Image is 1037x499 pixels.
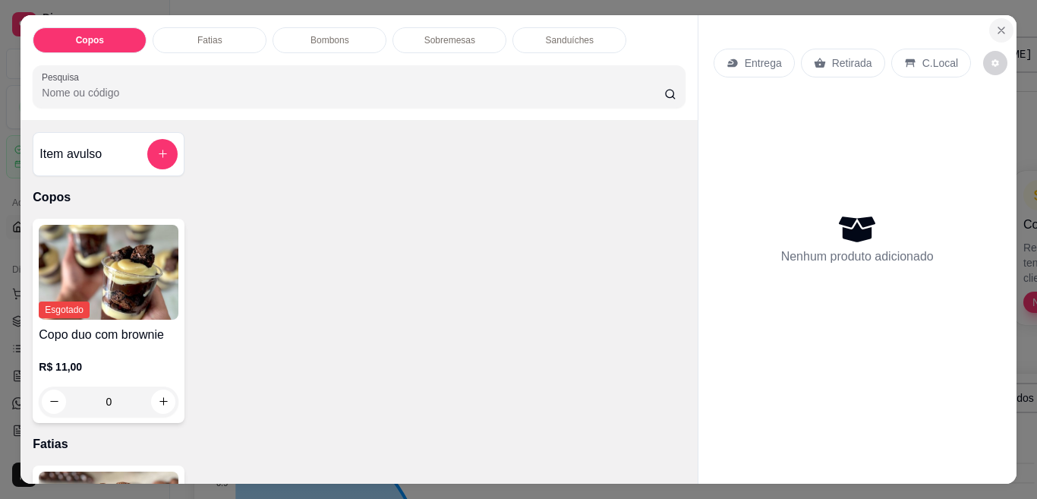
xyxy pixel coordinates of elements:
[39,326,178,344] h4: Copo duo com brownie
[546,34,594,46] p: Sanduíches
[39,145,102,163] h4: Item avulso
[39,225,178,320] img: product-image
[781,248,934,266] p: Nenhum produto adicionado
[147,139,178,169] button: add-separate-item
[39,302,90,318] span: Esgotado
[33,435,685,453] p: Fatias
[42,85,664,100] input: Pesquisa
[197,34,222,46] p: Fatias
[33,188,685,207] p: Copos
[424,34,475,46] p: Sobremesas
[745,55,782,71] p: Entrega
[922,55,958,71] p: C.Local
[39,359,178,374] p: R$ 11,00
[76,34,104,46] p: Copos
[42,390,66,414] button: decrease-product-quantity
[983,51,1007,75] button: decrease-product-quantity
[989,18,1013,43] button: Close
[42,71,84,84] label: Pesquisa
[832,55,872,71] p: Retirada
[310,34,349,46] p: Bombons
[151,390,175,414] button: increase-product-quantity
